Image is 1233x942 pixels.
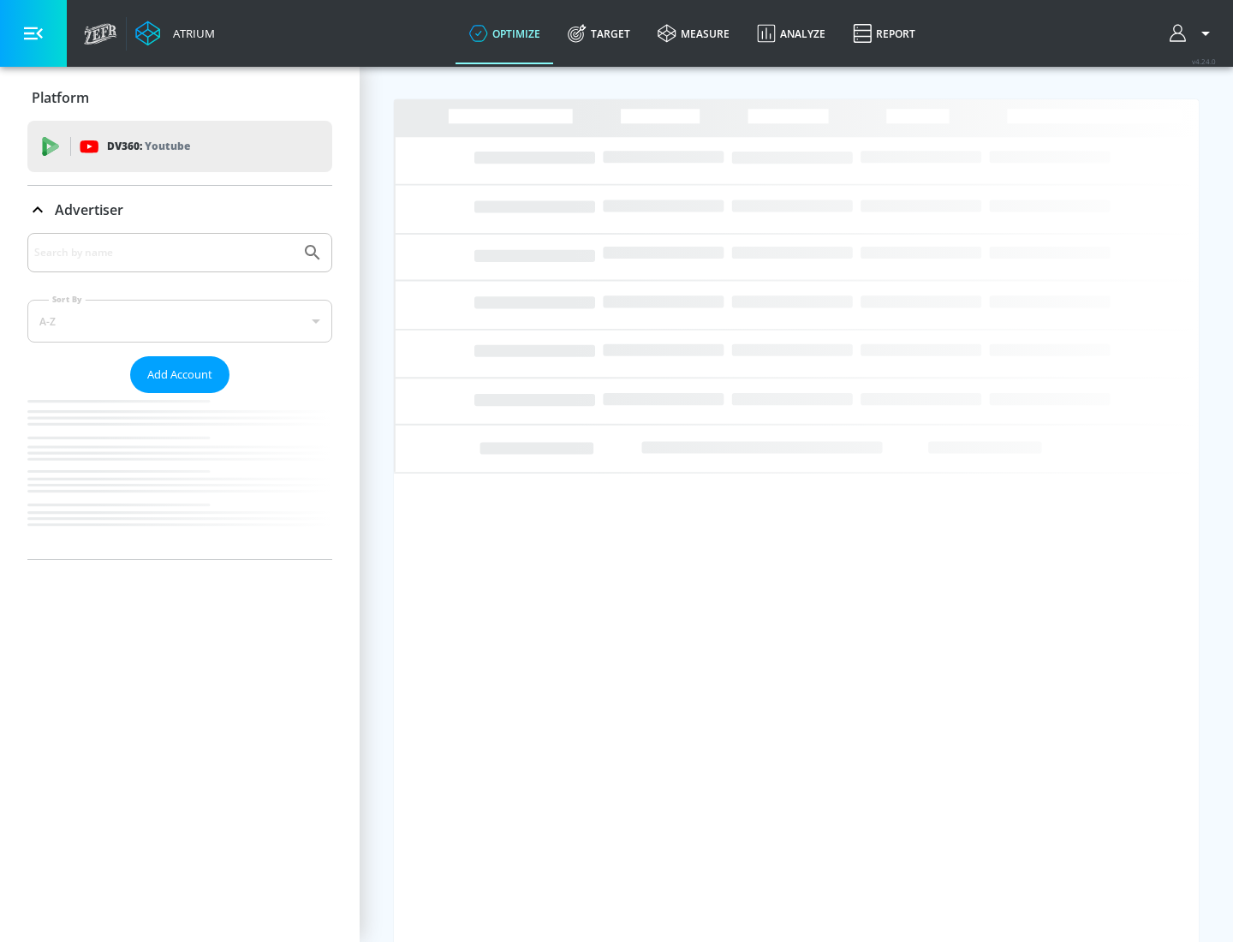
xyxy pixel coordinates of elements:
[27,186,332,234] div: Advertiser
[1192,57,1216,66] span: v 4.24.0
[147,365,212,385] span: Add Account
[644,3,743,64] a: measure
[554,3,644,64] a: Target
[839,3,929,64] a: Report
[49,294,86,305] label: Sort By
[34,241,294,264] input: Search by name
[27,393,332,559] nav: list of Advertiser
[32,88,89,107] p: Platform
[27,300,332,343] div: A-Z
[456,3,554,64] a: optimize
[135,21,215,46] a: Atrium
[145,137,190,155] p: Youtube
[107,137,190,156] p: DV360:
[27,233,332,559] div: Advertiser
[130,356,229,393] button: Add Account
[27,74,332,122] div: Platform
[55,200,123,219] p: Advertiser
[743,3,839,64] a: Analyze
[27,121,332,172] div: DV360: Youtube
[166,26,215,41] div: Atrium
